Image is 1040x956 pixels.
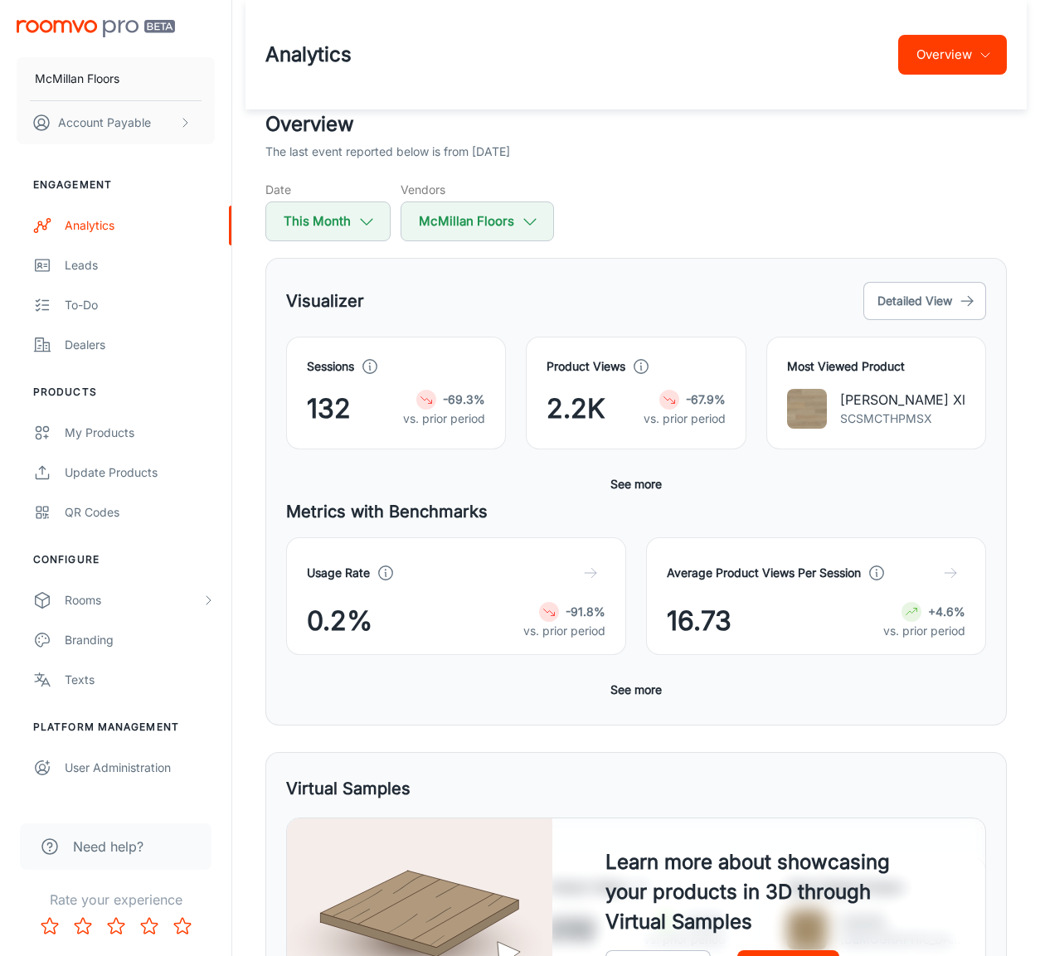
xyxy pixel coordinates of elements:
p: vs. prior period [883,622,965,640]
div: Leads [65,256,215,274]
span: 16.73 [667,601,731,641]
h4: Usage Rate [307,564,370,582]
h4: Most Viewed Product [787,357,965,376]
div: User Administration [65,759,215,777]
strong: -69.3% [443,392,485,406]
h2: Overview [265,109,1007,139]
div: To-do [65,296,215,314]
h5: Visualizer [286,289,364,313]
button: This Month [265,201,391,241]
button: Rate 5 star [166,910,199,943]
p: vs. prior period [523,622,605,640]
p: vs. prior period [403,410,485,428]
p: [PERSON_NAME] Xl [840,390,965,410]
button: McMillan Floors [17,57,215,100]
p: vs. prior period [644,410,726,428]
p: The last event reported below is from [DATE] [265,143,510,161]
div: Dealers [65,336,215,354]
button: See more [604,675,668,705]
button: Rate 2 star [66,910,100,943]
div: Branding [65,631,215,649]
div: Texts [65,671,215,689]
button: Detailed View [863,282,986,320]
button: Rate 4 star [133,910,166,943]
h5: Date [265,181,391,198]
button: Rate 1 star [33,910,66,943]
div: Analytics [65,216,215,235]
button: McMillan Floors [401,201,554,241]
h4: Product Views [547,357,625,376]
span: Need help? [73,837,143,857]
strong: -67.9% [686,392,726,406]
button: See more [604,469,668,499]
span: 132 [307,389,351,429]
h5: Vendors [401,181,554,198]
p: Account Payable [58,114,151,132]
h4: Average Product Views Per Session [667,564,861,582]
h4: Sessions [307,357,354,376]
span: 2.2K [547,389,605,429]
div: QR Codes [65,503,215,522]
button: Overview [898,35,1007,75]
h1: Analytics [265,40,352,70]
button: Account Payable [17,101,215,144]
p: Rate your experience [13,890,218,910]
button: Rate 3 star [100,910,133,943]
p: McMillan Floors [35,70,119,88]
h5: Virtual Samples [286,776,411,801]
img: Roomvo PRO Beta [17,20,175,37]
div: My Products [65,424,215,442]
div: Rooms [65,591,202,609]
div: Update Products [65,463,215,482]
h5: Metrics with Benchmarks [286,499,986,524]
h4: Learn more about showcasing your products in 3D through Virtual Samples [605,847,932,937]
p: SCSMCTHPMSX [840,410,965,428]
strong: +4.6% [928,604,965,619]
strong: -91.8% [566,604,605,619]
img: Serna Xl [787,389,827,429]
span: 0.2% [307,601,372,641]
